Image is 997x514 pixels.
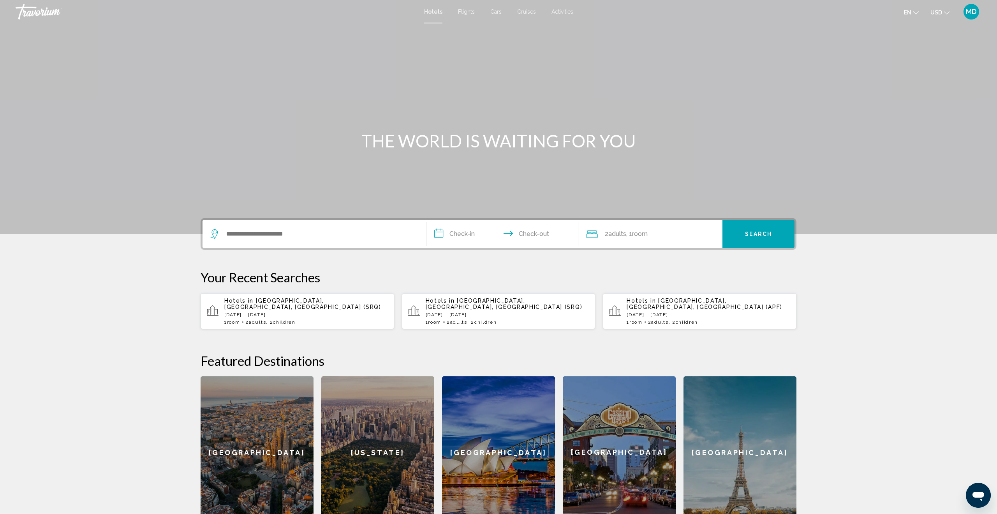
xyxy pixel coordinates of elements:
span: Room [629,319,643,325]
p: Your Recent Searches [201,269,796,285]
span: Children [676,319,698,325]
span: Hotels in [426,298,455,304]
a: Flights [458,9,475,15]
span: MD [966,8,977,16]
span: Room [632,230,648,238]
span: , 2 [669,319,698,325]
span: Children [474,319,497,325]
a: Travorium [16,4,416,19]
a: Hotels [424,9,442,15]
h2: Featured Destinations [201,353,796,369]
a: Activities [551,9,573,15]
span: USD [930,9,942,16]
span: Adults [249,319,266,325]
span: [GEOGRAPHIC_DATA], [GEOGRAPHIC_DATA], [GEOGRAPHIC_DATA] (SRQ) [224,298,381,310]
span: 2 [605,229,626,239]
button: Travelers: 2 adults, 0 children [578,220,722,248]
span: [GEOGRAPHIC_DATA], [GEOGRAPHIC_DATA], [GEOGRAPHIC_DATA] (APF) [627,298,782,310]
span: Room [428,319,441,325]
span: [GEOGRAPHIC_DATA], [GEOGRAPHIC_DATA], [GEOGRAPHIC_DATA] (SRQ) [426,298,583,310]
span: 1 [627,319,642,325]
span: , 2 [467,319,497,325]
span: Hotels in [627,298,656,304]
button: Change currency [930,7,949,18]
span: Adults [450,319,467,325]
span: 2 [245,319,266,325]
button: Hotels in [GEOGRAPHIC_DATA], [GEOGRAPHIC_DATA], [GEOGRAPHIC_DATA] (APF)[DATE] - [DATE]1Room2Adult... [603,293,796,330]
button: Hotels in [GEOGRAPHIC_DATA], [GEOGRAPHIC_DATA], [GEOGRAPHIC_DATA] (SRQ)[DATE] - [DATE]1Room2Adult... [201,293,394,330]
a: Cruises [517,9,536,15]
span: 2 [447,319,467,325]
p: [DATE] - [DATE] [224,312,388,317]
h1: THE WORLD IS WAITING FOR YOU [352,131,645,151]
span: , 1 [626,229,648,239]
button: Search [722,220,794,248]
div: Search widget [203,220,794,248]
button: Change language [904,7,919,18]
span: en [904,9,911,16]
button: Check in and out dates [426,220,578,248]
iframe: Button to launch messaging window [966,483,991,508]
span: Search [745,231,772,238]
p: [DATE] - [DATE] [627,312,790,317]
span: Adults [608,230,626,238]
span: Hotels in [224,298,254,304]
span: 2 [648,319,669,325]
button: Hotels in [GEOGRAPHIC_DATA], [GEOGRAPHIC_DATA], [GEOGRAPHIC_DATA] (SRQ)[DATE] - [DATE]1Room2Adult... [402,293,595,330]
span: Adults [651,319,668,325]
button: User Menu [961,4,981,20]
span: 1 [224,319,240,325]
a: Cars [490,9,502,15]
span: , 2 [266,319,296,325]
p: [DATE] - [DATE] [426,312,589,317]
span: Children [273,319,295,325]
span: 1 [426,319,441,325]
span: Room [227,319,240,325]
